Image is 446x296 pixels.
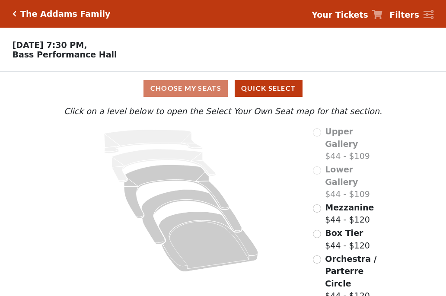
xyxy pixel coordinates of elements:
a: Your Tickets [312,9,382,21]
strong: Filters [389,10,419,19]
strong: Your Tickets [312,10,368,19]
label: $44 - $109 [325,125,384,162]
button: Quick Select [235,80,303,97]
label: $44 - $120 [325,201,374,226]
span: Mezzanine [325,203,374,212]
path: Upper Gallery - Seats Available: 0 [104,130,203,153]
path: Lower Gallery - Seats Available: 0 [112,149,216,182]
label: $44 - $120 [325,227,370,251]
path: Orchestra / Parterre Circle - Seats Available: 209 [159,212,258,272]
span: Upper Gallery [325,127,358,149]
span: Box Tier [325,228,363,238]
span: Orchestra / Parterre Circle [325,254,376,288]
h5: The Addams Family [20,9,110,19]
label: $44 - $109 [325,163,384,201]
a: Click here to go back to filters [13,11,16,17]
span: Lower Gallery [325,165,358,187]
a: Filters [389,9,433,21]
p: Click on a level below to open the Select Your Own Seat map for that section. [62,105,384,118]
